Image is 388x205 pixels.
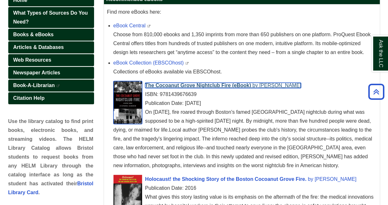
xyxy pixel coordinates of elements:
span: Holocaust! the Shocking Story of the Boston Cocoanut Grove Fire. [145,176,307,182]
div: Collections of eBooks available via EBSCOhost. [113,67,377,76]
span: Newspaper Articles [13,70,60,75]
div: Choose from 810,000 ebooks and 1,350 imprints from more than 650 publishers on one platform. ProQ... [113,30,377,57]
a: Cover Art The Cocoanut Grove Nightclub Fire (eBook) by [PERSON_NAME] [145,83,301,88]
i: This link opens in a new window [185,62,189,65]
span: Web Resources [13,57,51,63]
a: Newspaper Articles [8,67,94,79]
span: Find more eBooks here: [107,9,161,15]
span: Book-A-Librarian [13,83,55,88]
img: Cover Art [113,81,142,124]
i: This link opens in a new window [56,85,60,87]
a: Books & eBooks [8,29,94,41]
a: eBook Collection (EBSCOhost) [113,60,184,65]
a: Web Resources [8,54,94,66]
span: Citation Help [13,95,45,101]
span: Books & eBooks [13,32,54,37]
i: This link opens in a new window [147,25,151,28]
a: eBook Central [113,23,146,28]
span: The Cocoanut Grove Nightclub Fire (eBook) [145,83,251,88]
span: Use the library catalog to find print books, electronic books, and streaming videos. The HELM Lib... [8,119,93,195]
div: ISBN: 9781439676639 [113,90,377,99]
span: [PERSON_NAME] [315,176,357,182]
span: by [308,176,313,182]
a: Book-A-Librarian [8,79,94,92]
div: Publication Date: [DATE] [113,99,377,108]
div: On [DATE], fire roared through Boston's famed [GEOGRAPHIC_DATA] nightclub during what was suppose... [113,108,377,170]
a: What Types of Sources Do You Need? [8,7,94,28]
a: Cover Art Holocaust! the Shocking Story of the Boston Cocoanut Grove Fire. by [PERSON_NAME] [145,176,357,182]
span: Articles & Databases [13,44,64,50]
a: Citation Help [8,92,94,104]
span: What Types of Sources Do You Need? [13,10,88,24]
div: Publication Date: 2016 [113,184,377,193]
span: [PERSON_NAME] [259,83,301,88]
span: by [252,83,258,88]
a: Back to Top [366,87,386,96]
a: Articles & Databases [8,41,94,53]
